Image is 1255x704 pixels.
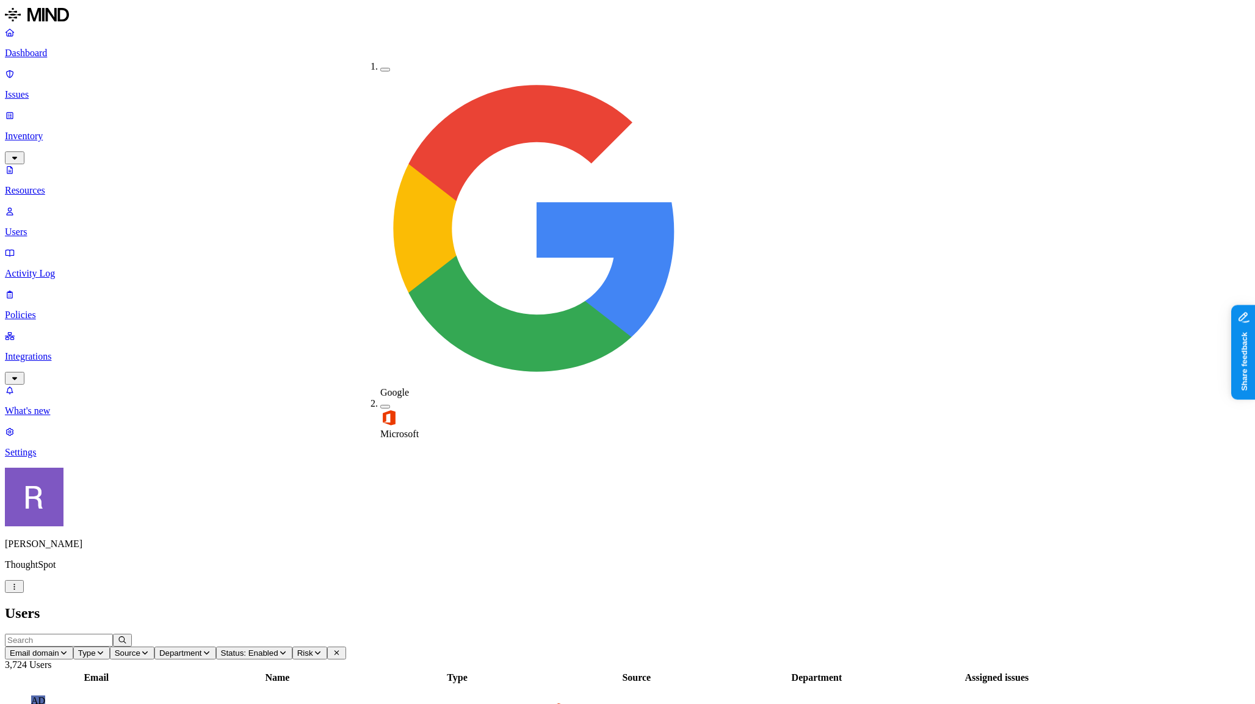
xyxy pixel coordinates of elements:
p: Activity Log [5,268,1250,279]
p: Policies [5,310,1250,321]
p: Resources [5,185,1250,196]
a: Activity Log [5,247,1250,279]
a: Settings [5,426,1250,458]
img: office-365.svg [380,409,397,426]
input: Search [5,634,113,647]
span: Department [159,648,202,658]
span: Google [380,387,409,397]
img: google-workspace.svg [380,72,693,385]
a: Issues [5,68,1250,100]
a: Policies [5,289,1250,321]
h2: Users [5,605,1250,622]
a: MIND [5,5,1250,27]
span: Risk [297,648,313,658]
a: Resources [5,164,1250,196]
p: What's new [5,405,1250,416]
p: Users [5,227,1250,238]
a: Inventory [5,110,1250,162]
span: Status: Enabled [221,648,278,658]
span: Source [115,648,140,658]
div: Source [548,672,725,683]
img: Rich Thompson [5,468,63,526]
a: Dashboard [5,27,1250,59]
div: Name [189,672,366,683]
a: Users [5,206,1250,238]
img: MIND [5,5,69,24]
p: Inventory [5,131,1250,142]
div: Email [7,672,186,683]
div: Type [369,672,546,683]
span: Microsoft [380,429,419,439]
div: Department [728,672,906,683]
p: Dashboard [5,48,1250,59]
a: What's new [5,385,1250,416]
p: Settings [5,447,1250,458]
div: Assigned issues [908,672,1085,683]
p: Issues [5,89,1250,100]
p: Integrations [5,351,1250,362]
span: 3,724 Users [5,659,51,670]
p: ThoughtSpot [5,559,1250,570]
a: Integrations [5,330,1250,383]
span: Email domain [10,648,59,658]
span: Type [78,648,96,658]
